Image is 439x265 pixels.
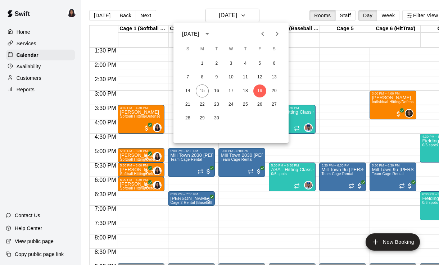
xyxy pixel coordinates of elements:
[181,42,194,56] span: Sunday
[268,84,281,97] button: 20
[225,71,237,84] button: 10
[270,27,284,41] button: Next month
[210,42,223,56] span: Tuesday
[196,98,209,111] button: 22
[225,57,237,70] button: 3
[253,98,266,111] button: 26
[196,84,209,97] button: 15
[181,84,194,97] button: 14
[268,42,281,56] span: Saturday
[253,84,266,97] button: 19
[196,112,209,125] button: 29
[239,84,252,97] button: 18
[210,57,223,70] button: 2
[268,98,281,111] button: 27
[253,57,266,70] button: 5
[239,71,252,84] button: 11
[268,71,281,84] button: 13
[196,57,209,70] button: 1
[196,42,209,56] span: Monday
[182,30,199,38] div: [DATE]
[253,42,266,56] span: Friday
[268,57,281,70] button: 6
[239,98,252,111] button: 25
[253,71,266,84] button: 12
[225,98,237,111] button: 24
[181,112,194,125] button: 28
[210,98,223,111] button: 23
[196,71,209,84] button: 8
[225,84,237,97] button: 17
[210,112,223,125] button: 30
[181,98,194,111] button: 21
[225,42,237,56] span: Wednesday
[181,71,194,84] button: 7
[239,42,252,56] span: Thursday
[255,27,270,41] button: Previous month
[239,57,252,70] button: 4
[210,84,223,97] button: 16
[210,71,223,84] button: 9
[201,28,213,40] button: calendar view is open, switch to year view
